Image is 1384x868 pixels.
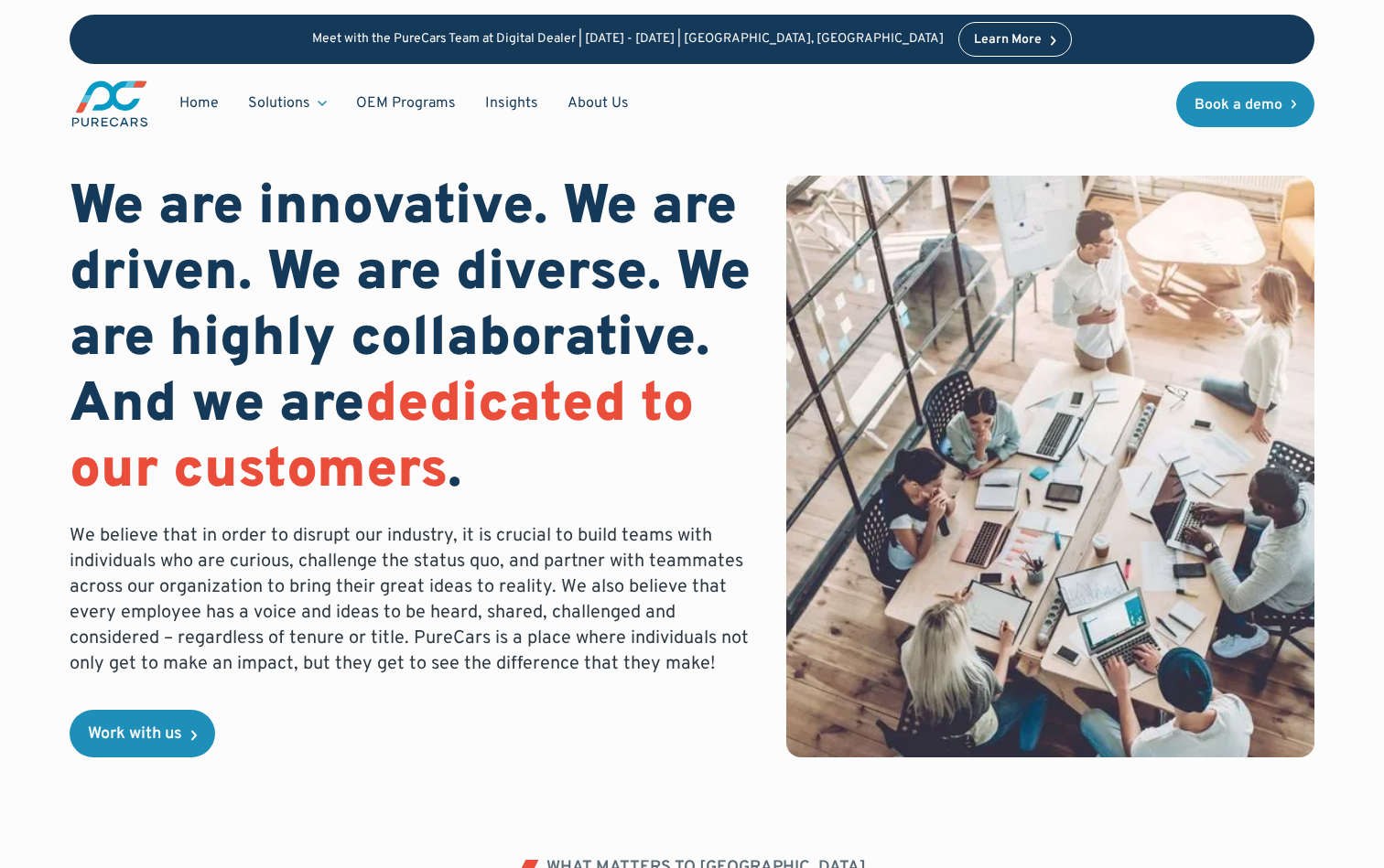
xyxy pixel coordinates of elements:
p: We believe that in order to disrupt our industry, it is crucial to build teams with individuals w... [70,523,757,677]
a: About Us [553,86,643,121]
div: Work with us [88,726,182,743]
a: Learn More [958,22,1072,57]
a: Work with us [70,710,215,757]
div: Solutions [248,93,310,113]
div: Solutions [233,86,341,121]
a: main [70,79,150,129]
h1: We are innovative. We are driven. We are diverse. We are highly collaborative. And we are . [70,176,757,505]
a: Insights [470,86,553,121]
img: purecars logo [70,79,150,129]
a: Home [165,86,233,121]
div: Learn More [974,34,1042,47]
a: OEM Programs [341,86,470,121]
span: dedicated to our customers [70,371,694,507]
div: Book a demo [1195,98,1282,113]
p: Meet with the PureCars Team at Digital Dealer | [DATE] - [DATE] | [GEOGRAPHIC_DATA], [GEOGRAPHIC_... [312,32,944,48]
img: bird eye view of a team working together [786,176,1315,757]
a: Book a demo [1176,81,1315,127]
